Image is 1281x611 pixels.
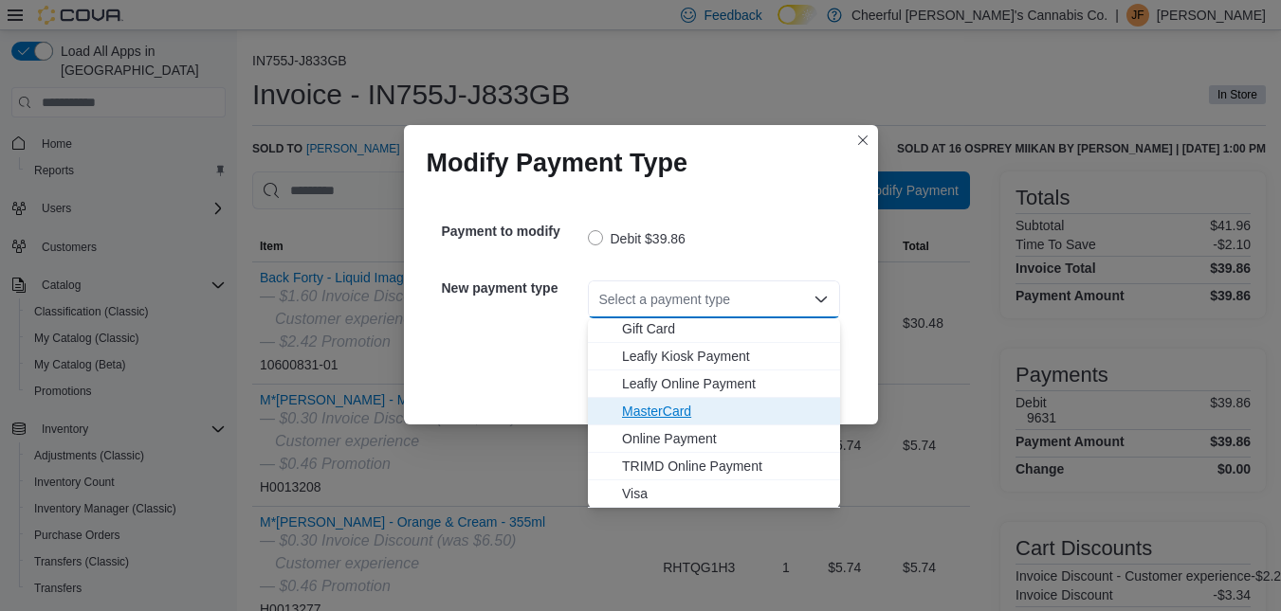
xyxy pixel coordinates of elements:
button: Visa [588,480,840,508]
input: Accessible screen reader label [599,288,601,311]
button: Leafly Kiosk Payment [588,343,840,370]
button: Online Payment [588,425,840,453]
h5: Payment to modify [442,212,584,250]
button: Gift Card [588,315,840,343]
span: Visa [622,484,829,503]
span: Leafly Kiosk Payment [622,347,829,366]
button: Leafly Online Payment [588,370,840,398]
button: Closes this modal window [851,129,874,152]
h5: New payment type [442,269,584,307]
span: TRIMD Online Payment [622,457,829,476]
button: TRIMD Online Payment [588,453,840,480]
span: Online Payment [622,429,829,448]
span: MasterCard [622,402,829,421]
div: Choose from the following options [588,233,840,508]
label: Debit $39.86 [588,227,686,250]
h1: Modify Payment Type [427,148,688,178]
span: Gift Card [622,319,829,338]
button: Close list of options [814,292,829,307]
button: MasterCard [588,398,840,425]
span: Leafly Online Payment [622,374,829,393]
